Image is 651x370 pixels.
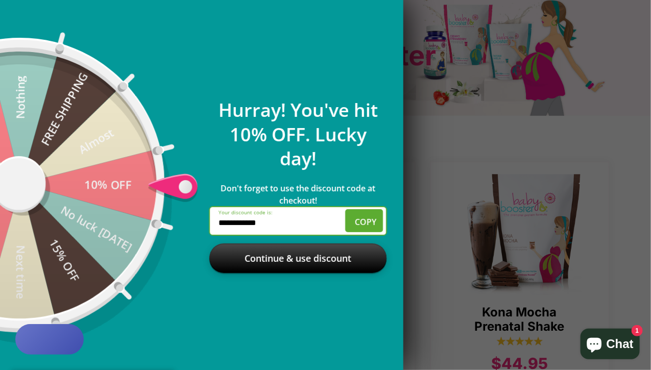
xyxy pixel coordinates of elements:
div: Hurray! You've hit 10% OFF. Lucky day! [209,98,387,171]
label: Your discount code is: [219,210,273,215]
inbox-online-store-chat: Shopify online store chat [577,329,643,362]
button: Rewards [15,324,84,355]
div: Copy [345,209,383,232]
div: Don't forget to use the discount code at checkout! [209,182,387,207]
